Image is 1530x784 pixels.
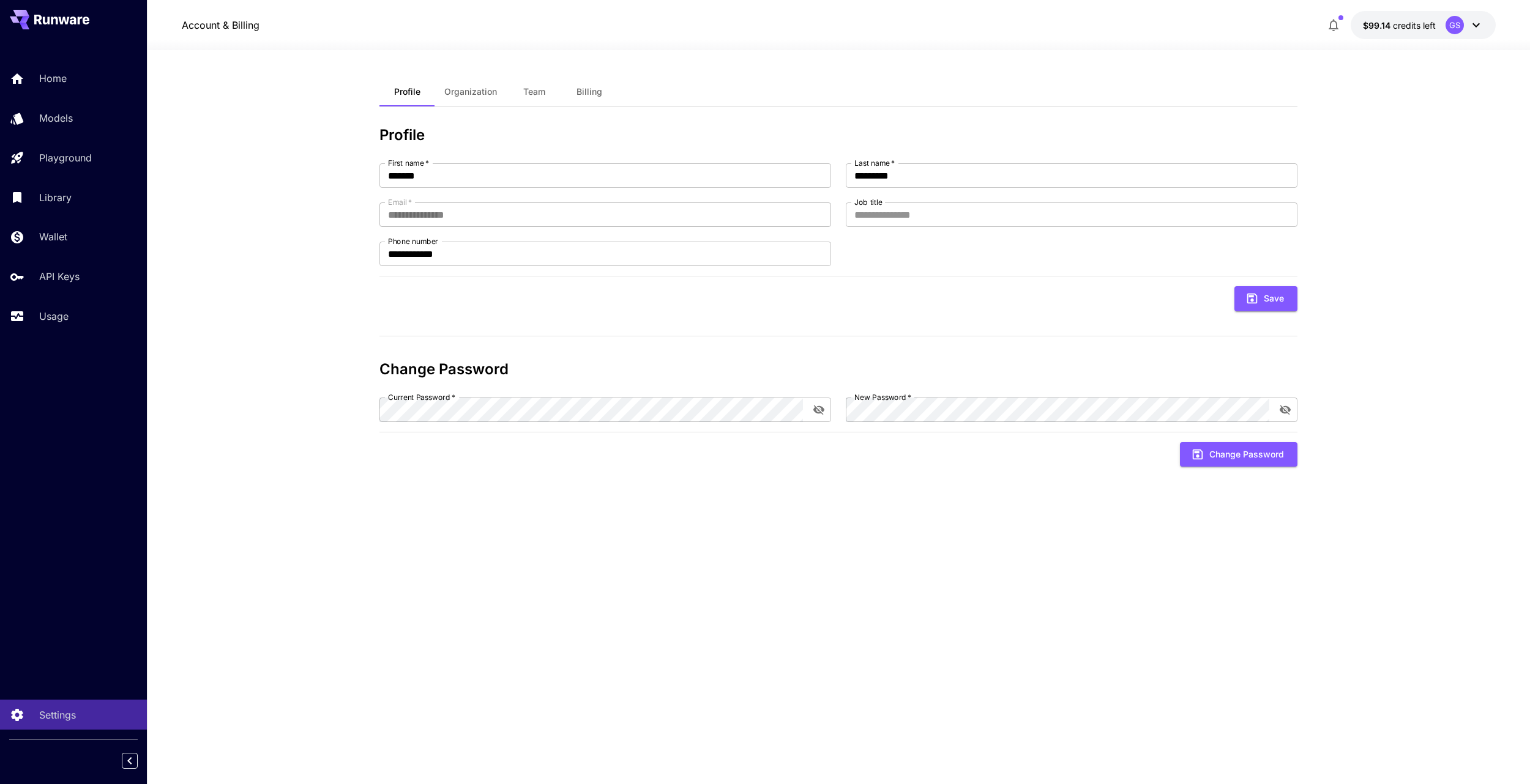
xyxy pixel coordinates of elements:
div: $99.14129 [1363,19,1436,32]
button: Save [1234,286,1297,311]
span: Organization [444,86,497,97]
label: Email [388,197,412,207]
h3: Profile [379,127,1297,144]
label: New Password [854,392,911,402]
p: API Keys [39,269,80,284]
label: Phone number [388,236,438,246]
label: Job title [854,197,883,207]
label: Current Password [388,392,455,402]
a: Account & Billing [182,18,259,32]
p: Library [39,190,72,205]
button: toggle password visibility [808,399,830,421]
span: Billing [577,86,602,97]
label: Last name [854,158,895,168]
div: GS [1446,16,1464,34]
button: $99.14129GS [1351,11,1496,39]
button: Collapse sidebar [122,753,138,769]
p: Wallet [39,229,67,244]
button: toggle password visibility [1274,399,1296,421]
nav: breadcrumb [182,18,259,32]
span: Team [523,86,545,97]
h3: Change Password [379,361,1297,378]
p: Playground [39,150,92,165]
div: Collapse sidebar [131,750,147,772]
span: credits left [1393,20,1436,31]
button: Change Password [1180,442,1297,467]
p: Home [39,71,67,86]
p: Usage [39,309,69,324]
label: First name [388,158,429,168]
span: $99.14 [1363,20,1393,31]
p: Models [39,111,73,125]
span: Profile [394,86,420,97]
p: Settings [39,708,76,722]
